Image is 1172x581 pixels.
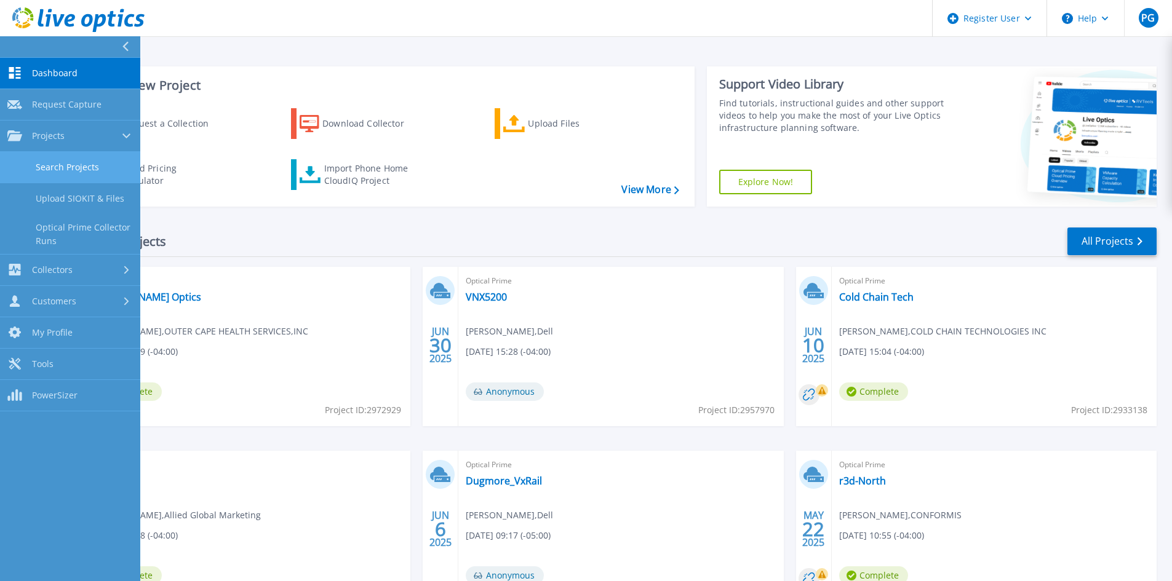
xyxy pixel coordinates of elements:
div: JUN 2025 [429,323,452,368]
a: All Projects [1067,227,1157,255]
a: r3d-North [839,475,886,487]
span: Request Capture [32,99,102,110]
div: Download Collector [322,111,421,136]
h3: Start a New Project [87,79,679,92]
span: [DATE] 10:55 (-04:00) [839,529,924,542]
span: Optical Prime [839,274,1149,288]
span: Project ID: 2957970 [698,403,775,417]
span: [PERSON_NAME] , Dell [466,325,553,338]
span: Project ID: 2933138 [1071,403,1147,417]
div: JUN 2025 [802,323,825,368]
span: Dashboard [32,68,78,79]
span: Project ID: 2972929 [325,403,401,417]
a: View More [621,184,679,196]
div: Find tutorials, instructional guides and other support videos to help you make the most of your L... [719,97,949,134]
a: Upload Files [495,108,632,139]
a: VNX5200 [466,291,507,303]
span: PowerSizer [32,390,78,401]
span: 22 [802,524,824,534]
span: Optical Prime [466,274,776,288]
a: Download Collector [291,108,428,139]
div: JUN 2025 [429,507,452,551]
span: Optical Prime [93,274,403,288]
span: Anonymous [466,382,544,401]
span: PG [1141,13,1155,23]
span: [PERSON_NAME] , COLD CHAIN TECHNOLOGIES INC [839,325,1046,338]
span: Tools [32,358,54,370]
span: Complete [839,382,908,401]
a: Dugmore_VxRail [466,475,542,487]
span: Projects [32,130,65,141]
span: Optical Prime [466,458,776,472]
div: MAY 2025 [802,507,825,551]
span: [PERSON_NAME] , Allied Global Marketing [93,508,261,522]
span: [DATE] 15:28 (-04:00) [466,345,551,358]
div: Cloud Pricing Calculator [121,162,219,187]
div: Upload Files [528,111,626,136]
a: [PERSON_NAME] Optics [93,291,201,303]
a: Cold Chain Tech [839,291,914,303]
span: [PERSON_NAME] , OUTER CAPE HEALTH SERVICES,INC [93,325,308,338]
span: [PERSON_NAME] , Dell [466,508,553,522]
div: Import Phone Home CloudIQ Project [324,162,420,187]
div: Request a Collection [122,111,221,136]
a: Request a Collection [87,108,225,139]
span: [DATE] 09:17 (-05:00) [466,529,551,542]
span: [DATE] 15:04 (-04:00) [839,345,924,358]
span: 6 [435,524,446,534]
span: Optical Prime [93,458,403,472]
span: Optical Prime [839,458,1149,472]
span: My Profile [32,327,73,338]
span: Customers [32,296,76,307]
span: 30 [429,340,452,350]
span: [PERSON_NAME] , CONFORMIS [839,508,962,522]
div: Support Video Library [719,76,949,92]
span: 10 [802,340,824,350]
a: Explore Now! [719,170,813,194]
span: Collectors [32,264,73,275]
a: Cloud Pricing Calculator [87,159,225,190]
